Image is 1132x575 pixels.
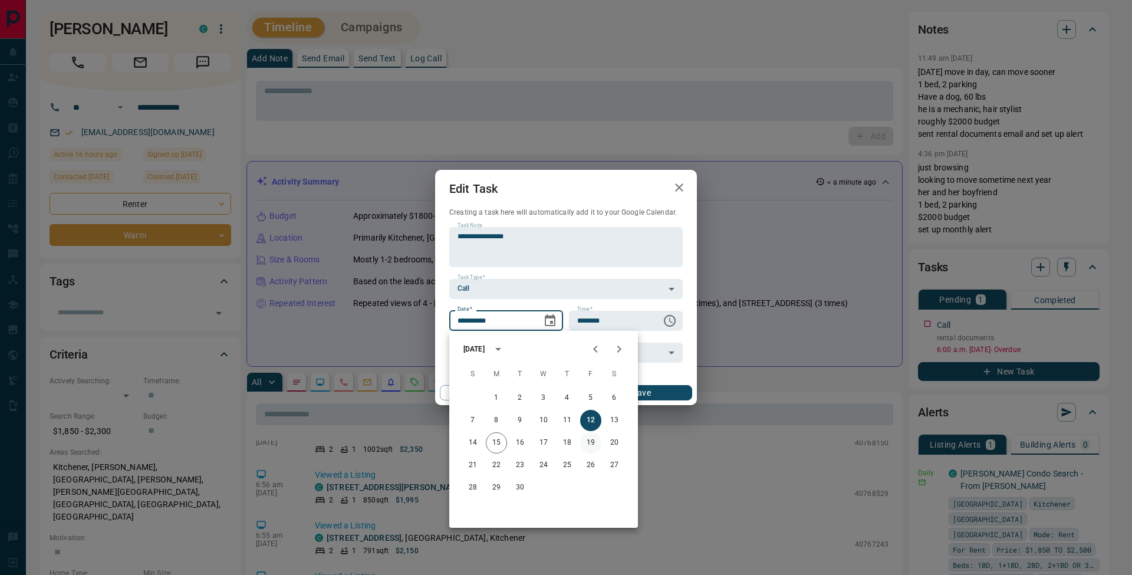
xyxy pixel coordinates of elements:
[509,363,531,386] span: Tuesday
[486,363,507,386] span: Monday
[449,208,683,218] p: Creating a task here will automatically add it to your Google Calendar.
[486,410,507,431] button: 8
[604,387,625,409] button: 6
[538,309,562,333] button: Choose date, selected date is Sep 12, 2025
[584,337,607,361] button: Previous month
[488,339,508,359] button: calendar view is open, switch to year view
[591,385,692,400] button: Save
[557,363,578,386] span: Thursday
[486,432,507,454] button: 15
[580,455,601,476] button: 26
[580,410,601,431] button: 12
[458,222,482,229] label: Task Note
[462,410,483,431] button: 7
[533,387,554,409] button: 3
[557,387,578,409] button: 4
[577,305,593,313] label: Time
[604,455,625,476] button: 27
[604,363,625,386] span: Saturday
[486,455,507,476] button: 22
[509,387,531,409] button: 2
[449,279,683,299] div: Call
[486,477,507,498] button: 29
[533,455,554,476] button: 24
[580,387,601,409] button: 5
[440,385,541,400] button: Cancel
[533,410,554,431] button: 10
[604,410,625,431] button: 13
[557,410,578,431] button: 11
[533,432,554,454] button: 17
[509,455,531,476] button: 23
[509,410,531,431] button: 9
[557,455,578,476] button: 25
[607,337,631,361] button: Next month
[463,344,485,354] div: [DATE]
[462,477,483,498] button: 28
[462,432,483,454] button: 14
[557,432,578,454] button: 18
[462,455,483,476] button: 21
[509,432,531,454] button: 16
[458,274,485,281] label: Task Type
[462,363,483,386] span: Sunday
[580,363,601,386] span: Friday
[580,432,601,454] button: 19
[533,363,554,386] span: Wednesday
[486,387,507,409] button: 1
[604,432,625,454] button: 20
[458,305,472,313] label: Date
[658,309,682,333] button: Choose time, selected time is 6:00 AM
[509,477,531,498] button: 30
[435,170,512,208] h2: Edit Task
